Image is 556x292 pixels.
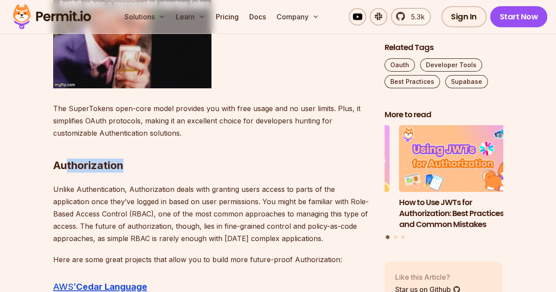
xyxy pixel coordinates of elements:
[395,272,461,282] p: Like this Article?
[385,75,440,88] a: Best Practices
[271,197,390,219] h3: A Guide to Bearer Tokens: JWT vs. Opaque Tokens
[399,197,518,230] h3: How to Use JWTs for Authorization: Best Practices and Common Mistakes
[406,11,425,22] span: 5.3k
[399,126,518,230] li: 1 of 3
[121,8,169,25] button: Solutions
[441,6,487,27] a: Sign In
[391,8,431,25] a: 5.3k
[53,159,124,172] strong: Authorization
[385,109,503,120] h2: More to read
[399,126,518,192] img: How to Use JWTs for Authorization: Best Practices and Common Mistakes
[386,235,390,239] button: Go to slide 1
[394,235,397,239] button: Go to slide 2
[53,183,371,245] p: Unlike Authentication, Authorization deals with granting users access to parts of the application...
[271,126,390,192] img: A Guide to Bearer Tokens: JWT vs. Opaque Tokens
[76,281,147,292] strong: Cedar Language
[246,8,269,25] a: Docs
[401,235,405,239] button: Go to slide 3
[212,8,242,25] a: Pricing
[385,126,503,241] div: Posts
[172,8,209,25] button: Learn
[53,281,147,292] a: AWS’Cedar Language
[271,126,390,230] li: 3 of 3
[53,102,371,139] p: The SuperTokens open-core model provides you with free usage and no user limits. Plus, it simplif...
[53,253,371,266] p: Here are some great projects that allow you to build more future-proof Authorization:
[385,58,415,72] a: Oauth
[399,126,518,230] a: How to Use JWTs for Authorization: Best Practices and Common MistakesHow to Use JWTs for Authoriz...
[385,42,503,53] h2: Related Tags
[445,75,488,88] a: Supabase
[490,6,548,27] a: Start Now
[273,8,323,25] button: Company
[9,2,95,32] img: Permit logo
[420,58,482,72] a: Developer Tools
